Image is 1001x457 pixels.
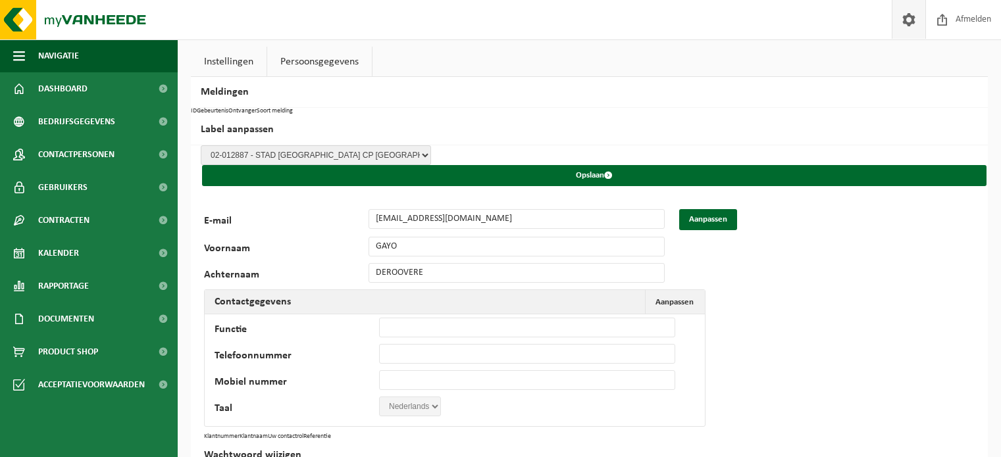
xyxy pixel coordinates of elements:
[268,433,303,440] th: Uw contactrol
[197,108,228,114] th: Gebeurtenis
[204,216,369,230] label: E-mail
[205,290,301,314] h2: Contactgegevens
[204,433,240,440] th: Klantnummer
[202,165,987,186] button: Opslaan
[38,335,98,368] span: Product Shop
[679,209,737,230] button: Aanpassen
[38,72,88,105] span: Dashboard
[38,204,90,237] span: Contracten
[215,350,379,364] label: Telefoonnummer
[204,243,369,256] label: Voornaam
[267,47,372,77] a: Persoonsgegevens
[38,237,79,270] span: Kalender
[191,114,988,145] h2: Label aanpassen
[369,209,665,229] input: E-mail
[655,298,694,306] span: Aanpassen
[215,403,379,416] label: Taal
[215,377,379,390] label: Mobiel nummer
[38,270,89,302] span: Rapportage
[38,39,79,72] span: Navigatie
[240,433,268,440] th: Klantnaam
[38,302,94,335] span: Documenten
[191,47,267,77] a: Instellingen
[215,324,379,337] label: Functie
[204,270,369,283] label: Achternaam
[38,368,145,401] span: Acceptatievoorwaarden
[228,108,257,114] th: Ontvanger
[257,108,293,114] th: Soort melding
[645,290,704,314] button: Aanpassen
[38,138,115,171] span: Contactpersonen
[38,171,88,204] span: Gebruikers
[191,77,988,108] h2: Meldingen
[191,108,197,114] th: ID
[38,105,115,138] span: Bedrijfsgegevens
[379,397,441,416] select: '; '; ';
[303,433,331,440] th: Referentie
